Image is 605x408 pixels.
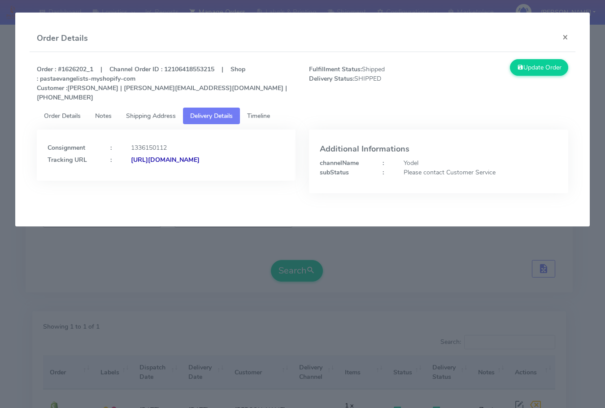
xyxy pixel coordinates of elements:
[190,112,233,120] span: Delivery Details
[397,168,564,177] div: Please contact Customer Service
[397,158,564,168] div: Yodel
[95,112,112,120] span: Notes
[320,168,349,177] strong: subStatus
[37,84,67,92] strong: Customer :
[309,74,354,83] strong: Delivery Status:
[510,59,568,76] button: Update Order
[383,168,384,177] strong: :
[110,143,112,152] strong: :
[320,159,359,167] strong: channelName
[126,112,176,120] span: Shipping Address
[110,156,112,164] strong: :
[48,156,87,164] strong: Tracking URL
[302,65,439,102] span: Shipped SHIPPED
[37,32,88,44] h4: Order Details
[37,108,568,124] ul: Tabs
[48,143,85,152] strong: Consignment
[383,159,384,167] strong: :
[131,156,200,164] strong: [URL][DOMAIN_NAME]
[320,145,557,154] h4: Additional Informations
[124,143,292,152] div: 1336150112
[44,112,81,120] span: Order Details
[309,65,362,74] strong: Fulfillment Status:
[37,65,287,102] strong: Order : #1626202_1 | Channel Order ID : 12106418553215 | Shop : pastaevangelists-myshopify-com [P...
[555,25,575,49] button: Close
[247,112,270,120] span: Timeline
